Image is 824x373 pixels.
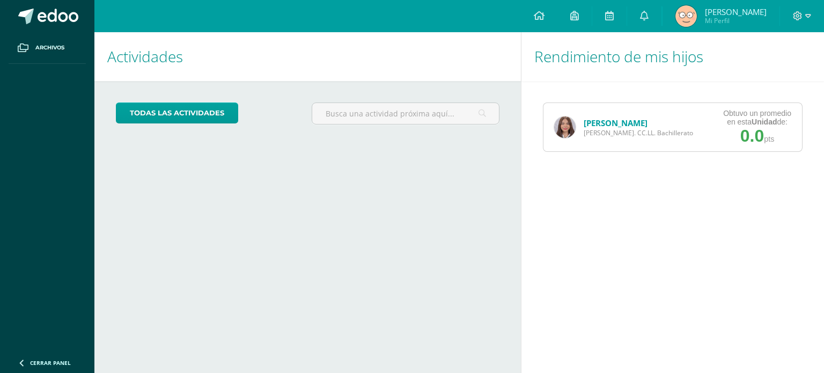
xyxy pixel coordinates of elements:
[35,43,64,52] span: Archivos
[312,103,498,124] input: Busca una actividad próxima aquí...
[584,118,648,128] a: [PERSON_NAME]
[764,135,774,143] span: pts
[675,5,697,27] img: 57992a7c61bfb1649b44be09b66fa118.png
[740,126,764,145] span: 0.0
[116,103,238,123] a: todas las Actividades
[554,116,576,138] img: cf8975bb386e8f614675d549a3c85144.png
[107,32,508,81] h1: Actividades
[534,32,811,81] h1: Rendimiento de mis hijos
[752,118,777,126] strong: Unidad
[30,359,71,367] span: Cerrar panel
[705,6,767,17] span: [PERSON_NAME]
[705,16,767,25] span: Mi Perfil
[584,128,693,137] span: [PERSON_NAME]. CC.LL. Bachillerato
[9,32,86,64] a: Archivos
[723,109,791,126] div: Obtuvo un promedio en esta de:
